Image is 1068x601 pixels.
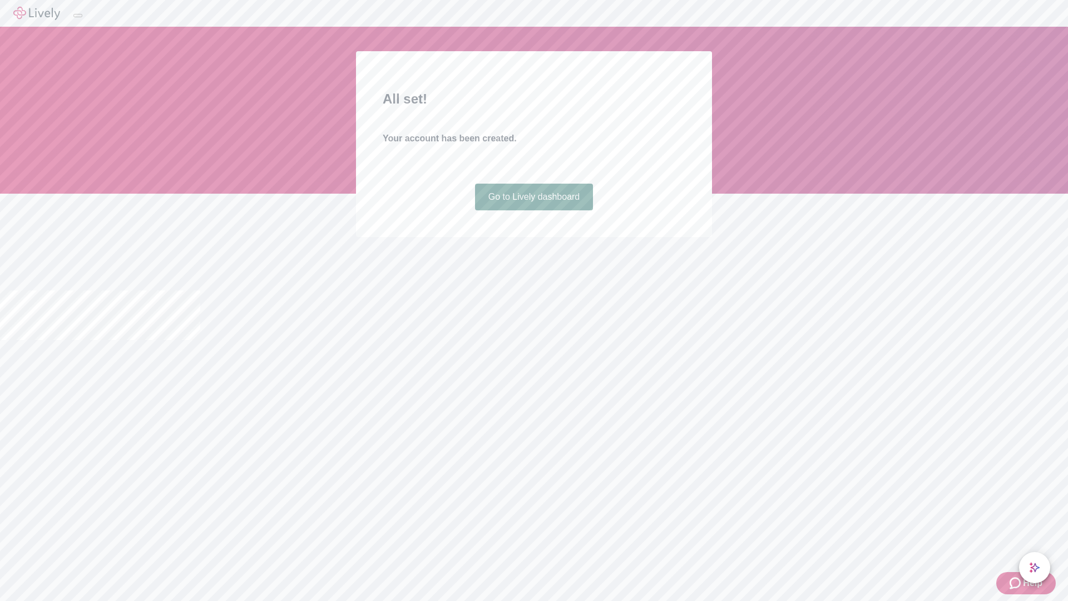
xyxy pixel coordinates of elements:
[13,7,60,20] img: Lively
[1023,577,1042,590] span: Help
[1010,577,1023,590] svg: Zendesk support icon
[1029,562,1040,573] svg: Lively AI Assistant
[996,572,1056,594] button: Zendesk support iconHelp
[383,132,685,145] h4: Your account has been created.
[1019,552,1050,583] button: chat
[73,14,82,17] button: Log out
[475,184,594,210] a: Go to Lively dashboard
[383,89,685,109] h2: All set!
